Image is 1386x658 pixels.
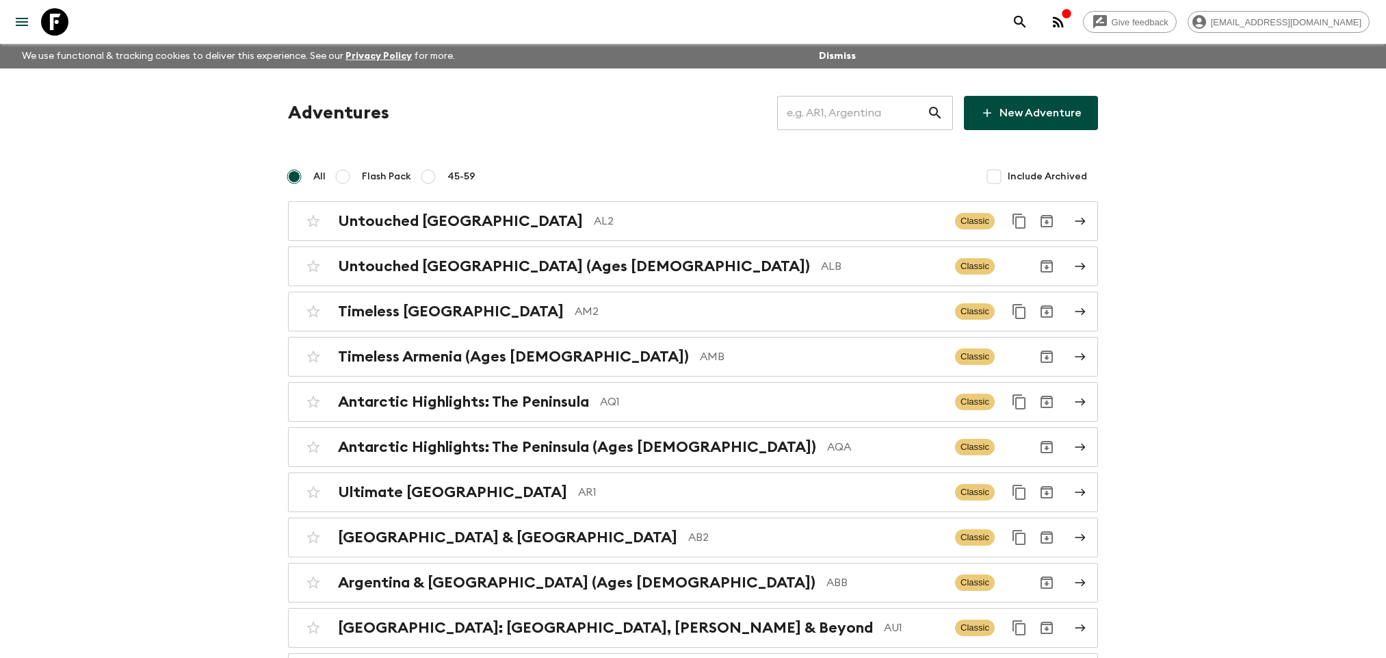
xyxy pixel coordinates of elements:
button: search adventures [1006,8,1034,36]
a: Ultimate [GEOGRAPHIC_DATA]AR1ClassicDuplicate for 45-59Archive [288,472,1098,512]
button: Duplicate for 45-59 [1006,614,1033,642]
button: Archive [1033,253,1060,280]
h2: [GEOGRAPHIC_DATA] & [GEOGRAPHIC_DATA] [338,529,677,546]
p: ABB [826,574,944,591]
button: Duplicate for 45-59 [1006,298,1033,325]
button: Archive [1033,388,1060,416]
p: AU1 [884,620,944,636]
p: ALB [821,258,944,275]
button: Archive [1033,343,1060,370]
button: Archive [1033,569,1060,596]
a: [GEOGRAPHIC_DATA] & [GEOGRAPHIC_DATA]AB2ClassicDuplicate for 45-59Archive [288,518,1098,557]
span: Classic [955,484,995,501]
span: Classic [955,258,995,275]
a: Give feedback [1083,11,1177,33]
button: Archive [1033,298,1060,325]
h2: Ultimate [GEOGRAPHIC_DATA] [338,483,567,501]
button: Archive [1033,433,1060,461]
button: Duplicate for 45-59 [1006,479,1033,506]
span: All [313,170,326,184]
h2: Antarctic Highlights: The Peninsula [338,393,589,411]
button: menu [8,8,36,36]
button: Archive [1033,479,1060,506]
span: Classic [955,620,995,636]
button: Archive [1033,524,1060,551]
span: Classic [955,213,995,229]
button: Duplicate for 45-59 [1006,524,1033,551]
button: Archive [1033,207,1060,235]
span: Classic [955,349,995,365]
h2: Untouched [GEOGRAPHIC_DATA] [338,212,583,230]
h2: Untouched [GEOGRAPHIC_DATA] (Ages [DEMOGRAPHIC_DATA]) [338,257,810,275]
p: We use functional & tracking cookies to deliver this experience. See our for more. [16,44,460,68]
h2: Timeless Armenia (Ages [DEMOGRAPHIC_DATA]) [338,348,689,366]
p: AM2 [575,303,944,320]
button: Archive [1033,614,1060,642]
input: e.g. AR1, Argentina [777,94,927,132]
p: AQ1 [600,394,944,410]
span: [EMAIL_ADDRESS][DOMAIN_NAME] [1203,17,1369,27]
button: Dismiss [815,47,859,66]
a: [GEOGRAPHIC_DATA]: [GEOGRAPHIC_DATA], [PERSON_NAME] & BeyondAU1ClassicDuplicate for 45-59Archive [288,608,1098,648]
a: Privacy Policy [345,51,412,61]
a: Untouched [GEOGRAPHIC_DATA] (Ages [DEMOGRAPHIC_DATA])ALBClassicArchive [288,246,1098,286]
span: 45-59 [447,170,475,184]
p: AQA [827,439,944,455]
span: Flash Pack [362,170,411,184]
button: Duplicate for 45-59 [1006,207,1033,235]
span: Classic [955,529,995,546]
h2: Antarctic Highlights: The Peninsula (Ages [DEMOGRAPHIC_DATA]) [338,438,816,456]
p: AB2 [688,529,944,546]
p: AR1 [578,484,944,501]
a: Timeless Armenia (Ages [DEMOGRAPHIC_DATA])AMBClassicArchive [288,337,1098,377]
p: AL2 [594,213,944,229]
a: Argentina & [GEOGRAPHIC_DATA] (Ages [DEMOGRAPHIC_DATA])ABBClassicArchive [288,563,1098,603]
div: [EMAIL_ADDRESS][DOMAIN_NAME] [1188,11,1370,33]
button: Duplicate for 45-59 [1006,388,1033,416]
span: Classic [955,303,995,320]
h2: Argentina & [GEOGRAPHIC_DATA] (Ages [DEMOGRAPHIC_DATA]) [338,574,815,592]
span: Classic [955,574,995,591]
a: Untouched [GEOGRAPHIC_DATA]AL2ClassicDuplicate for 45-59Archive [288,201,1098,241]
p: AMB [700,349,944,365]
h1: Adventures [288,99,389,127]
h2: [GEOGRAPHIC_DATA]: [GEOGRAPHIC_DATA], [PERSON_NAME] & Beyond [338,619,873,637]
a: New Adventure [964,96,1098,130]
span: Give feedback [1104,17,1176,27]
a: Antarctic Highlights: The Peninsula (Ages [DEMOGRAPHIC_DATA])AQAClassicArchive [288,427,1098,467]
a: Timeless [GEOGRAPHIC_DATA]AM2ClassicDuplicate for 45-59Archive [288,292,1098,331]
h2: Timeless [GEOGRAPHIC_DATA] [338,303,564,320]
span: Include Archived [1008,170,1087,184]
span: Classic [955,439,995,455]
a: Antarctic Highlights: The PeninsulaAQ1ClassicDuplicate for 45-59Archive [288,382,1098,422]
span: Classic [955,394,995,410]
